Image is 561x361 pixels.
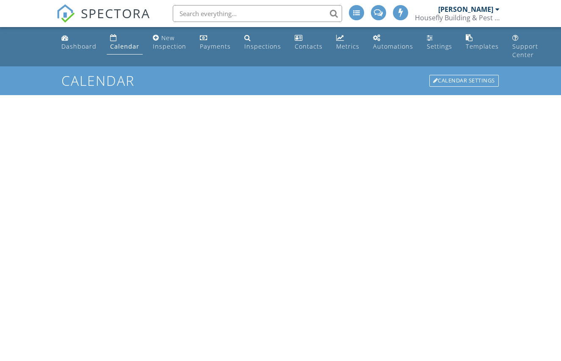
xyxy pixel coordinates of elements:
[336,42,359,50] div: Metrics
[333,30,363,55] a: Metrics
[61,73,499,88] h1: Calendar
[173,5,342,22] input: Search everything...
[61,42,97,50] div: Dashboard
[415,14,500,22] div: Housefly Building & Pest Inspections
[438,5,493,14] div: [PERSON_NAME]
[509,30,542,63] a: Support Center
[58,30,100,55] a: Dashboard
[429,75,499,87] div: Calendar Settings
[512,42,538,59] div: Support Center
[241,30,285,55] a: Inspections
[81,4,150,22] span: SPECTORA
[428,74,500,88] a: Calendar Settings
[149,30,190,55] a: New Inspection
[200,42,231,50] div: Payments
[107,30,143,55] a: Calendar
[373,42,413,50] div: Automations
[370,30,417,55] a: Automations (Advanced)
[291,30,326,55] a: Contacts
[427,42,452,50] div: Settings
[462,30,502,55] a: Templates
[244,42,281,50] div: Inspections
[295,42,323,50] div: Contacts
[196,30,234,55] a: Payments
[153,34,186,50] div: New Inspection
[423,30,456,55] a: Settings
[56,11,150,29] a: SPECTORA
[110,42,139,50] div: Calendar
[56,4,75,23] img: The Best Home Inspection Software - Spectora
[466,42,499,50] div: Templates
